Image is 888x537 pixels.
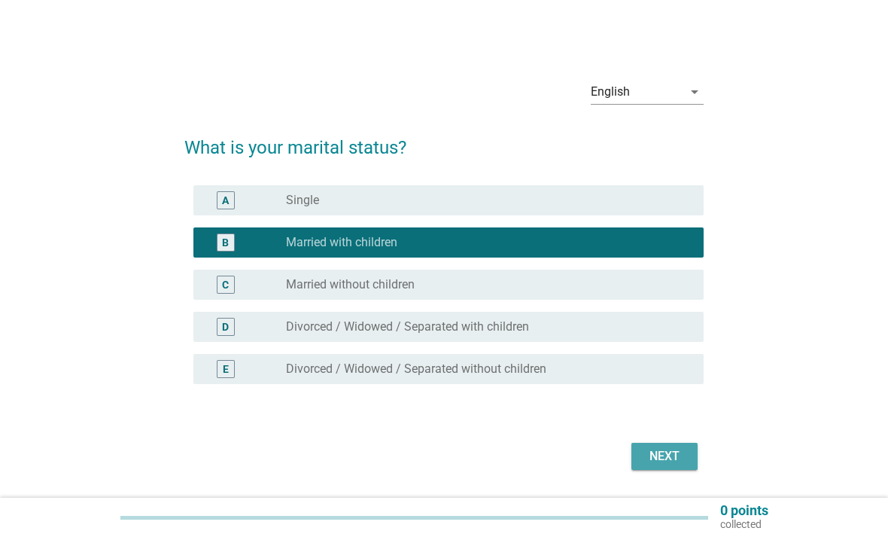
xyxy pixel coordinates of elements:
label: Single [286,193,319,208]
p: 0 points [720,504,768,517]
div: D [222,319,229,335]
label: Divorced / Widowed / Separated with children [286,319,529,334]
div: English [591,85,630,99]
p: collected [720,517,768,531]
button: Next [631,443,698,470]
div: E [223,362,229,377]
div: C [222,277,229,293]
div: A [222,193,229,209]
label: Divorced / Widowed / Separated without children [286,362,546,377]
div: B [222,235,229,251]
h2: What is your marital status? [184,119,704,161]
i: arrow_drop_down [686,83,704,101]
label: Married with children [286,235,397,250]
div: Next [643,447,686,465]
label: Married without children [286,277,415,292]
